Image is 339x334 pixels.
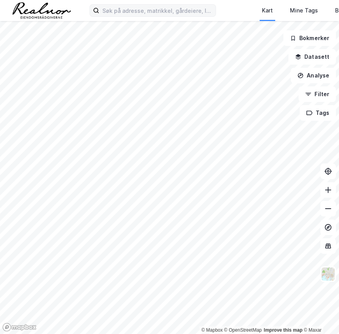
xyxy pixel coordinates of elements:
[12,2,71,19] img: realnor-logo.934646d98de889bb5806.png
[201,327,223,333] a: Mapbox
[288,49,336,65] button: Datasett
[300,297,339,334] iframe: Chat Widget
[299,86,336,102] button: Filter
[224,327,262,333] a: OpenStreetMap
[300,105,336,121] button: Tags
[262,6,273,15] div: Kart
[291,68,336,83] button: Analyse
[283,30,336,46] button: Bokmerker
[321,267,335,281] img: Z
[290,6,318,15] div: Mine Tags
[300,297,339,334] div: Kontrollprogram for chat
[264,327,302,333] a: Improve this map
[99,5,216,16] input: Søk på adresse, matrikkel, gårdeiere, leietakere eller personer
[2,323,37,332] a: Mapbox homepage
